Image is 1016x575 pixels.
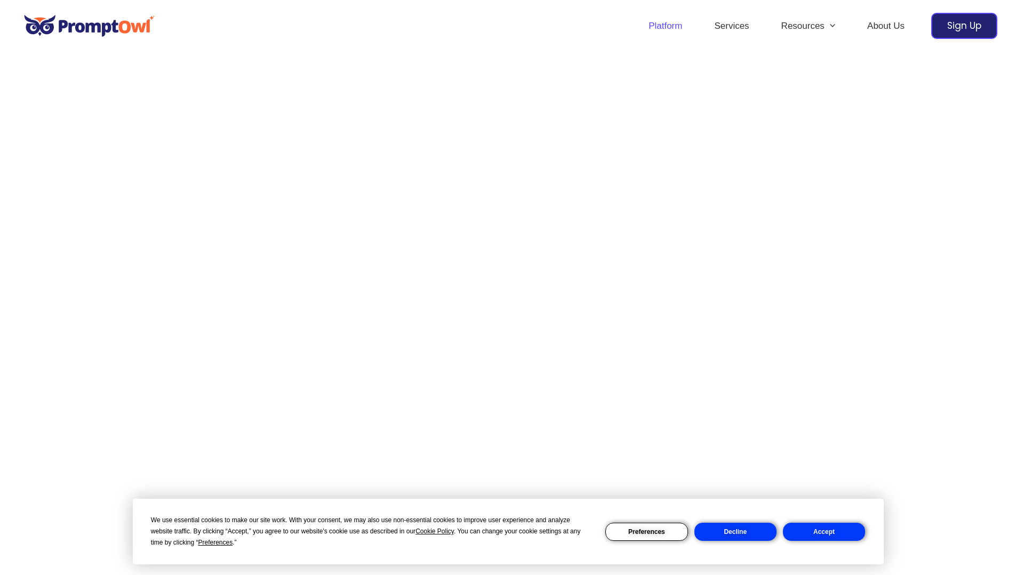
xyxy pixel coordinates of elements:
span: Menu Toggle [825,7,835,45]
nav: Site Navigation: Header [633,7,921,45]
div: Cookie Consent Prompt [133,499,884,564]
a: Services [698,7,765,45]
button: Decline [694,523,777,541]
div: We use essential cookies to make our site work. With your consent, we may also use non-essential ... [151,515,593,548]
a: About Us [851,7,921,45]
button: Preferences [605,523,687,541]
span: Preferences [198,539,233,546]
span: Cookie Policy [415,528,454,535]
button: Accept [783,523,865,541]
a: Sign Up [931,13,997,39]
img: promptowl.ai logo [19,7,160,44]
a: Platform [633,7,698,45]
a: ResourcesMenu Toggle [765,7,851,45]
